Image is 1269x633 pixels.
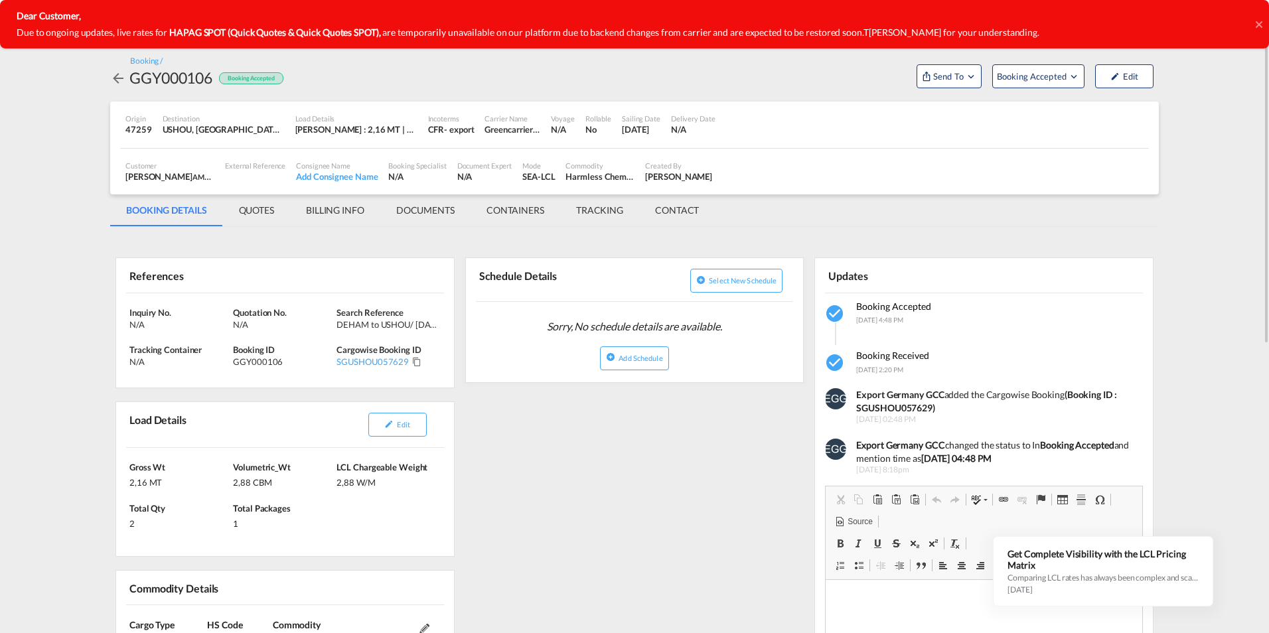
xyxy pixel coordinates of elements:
div: Voyage [551,113,574,123]
md-icon: Click to Copy [412,357,421,366]
a: Undo (Ctrl+Z) [927,491,946,508]
div: Origin [125,113,152,123]
a: Decrease Indent [871,557,890,574]
md-icon: icon-pencil [384,419,394,429]
a: Table [1053,491,1072,508]
div: Sailing Date [622,113,660,123]
div: Updates [825,263,981,287]
span: Inquiry No. [129,307,171,318]
a: Insert Special Character [1090,491,1109,508]
img: EUeHj4AAAAAElFTkSuQmCC [825,439,846,460]
span: Booking Received [856,350,929,361]
span: AMA FREIGHT AGENCY GMBH [192,171,293,182]
b: Booking Accepted [1040,439,1114,451]
div: References [126,263,282,287]
div: DEHAM to USHOU/ 17 September, 2025 [336,318,437,330]
a: Align Left [934,557,952,574]
md-tab-item: TRACKING [560,194,639,226]
span: HS Code [207,619,242,630]
a: Unlink [1013,491,1031,508]
span: LCL Chargeable Weight [336,462,427,472]
div: changed the status to In and mention time as [856,439,1133,464]
div: Delivery Date [671,113,715,123]
span: Send To [932,70,965,83]
div: 2,88 W/M [336,473,437,488]
div: GGY000106 [129,67,212,88]
div: CFR [428,123,445,135]
div: GGY000106 [233,356,333,368]
a: Insert/Remove Bulleted List [850,557,868,574]
a: Paste (Ctrl+V) [868,491,887,508]
div: 1 [233,514,333,529]
span: [DATE] 2:20 PM [856,366,903,374]
span: Cargowise Booking ID [336,344,421,355]
div: No [585,123,611,135]
span: Quotation No. [233,307,287,318]
span: Add Schedule [619,354,662,362]
a: Cut (Ctrl+X) [831,491,850,508]
button: icon-pencilEdit [368,413,427,437]
a: Link (Ctrl+K) [994,491,1013,508]
div: Henning Schröder [645,171,712,182]
div: Customer [125,161,214,171]
div: Incoterms [428,113,475,123]
b: [DATE] 04:48 PM [921,453,992,464]
span: Gross Wt [129,462,165,472]
div: Booking / [130,56,163,67]
div: N/A [457,171,512,182]
span: Select new schedule [709,276,777,285]
div: Created By [645,161,712,171]
span: Volumetric_Wt [233,462,291,472]
div: Carrier Name [485,113,540,123]
a: Italic (Ctrl+I) [850,535,868,552]
div: 2,88 CBM [233,473,333,488]
div: 47259 [125,123,152,135]
span: Total Packages [233,503,291,514]
a: Spell Check As You Type [968,491,991,508]
div: Document Expert [457,161,512,171]
a: Underline (Ctrl+U) [868,535,887,552]
button: Open demo menu [992,64,1084,88]
md-tab-item: BOOKING DETAILS [110,194,223,226]
span: Search Reference [336,307,403,318]
div: Schedule Details [476,263,632,296]
div: Load Details [126,407,192,442]
span: Tracking Container [129,344,202,355]
div: Mode [522,161,555,171]
span: [DATE] 02:48 PM [856,414,1133,425]
div: SEA-LCL [522,171,555,182]
span: Booking Accepted [856,301,931,312]
div: - export [444,123,474,135]
div: N/A [388,171,446,182]
div: SGUSHOU057629 [336,356,409,368]
span: Sorry, No schedule details are available. [542,314,727,339]
a: Insert/Remove Numbered List [831,557,850,574]
a: Increase Indent [890,557,909,574]
div: icon-arrow-left [110,67,129,88]
b: Export Germany GCC [856,439,944,451]
a: Center [952,557,971,574]
span: Edit [397,420,410,429]
div: Booking Accepted [219,72,283,85]
button: icon-plus-circleSelect new schedule [690,269,783,293]
div: Destination [163,113,285,123]
div: Greencarrier Consolidators [485,123,540,135]
div: External Reference [225,161,285,171]
span: [DATE] 4:48 PM [856,316,903,324]
a: Align Right [971,557,990,574]
a: Anchor [1031,491,1050,508]
a: Subscript [905,535,924,552]
img: EUeHj4AAAAAElFTkSuQmCC [825,388,846,409]
div: USHOU, Houston, TX, United States, North America, Americas [163,123,285,135]
a: Copy (Ctrl+C) [850,491,868,508]
div: 17 Sep 2025 [622,123,660,135]
md-tab-item: BILLING INFO [290,194,380,226]
md-icon: icon-checkbox-marked-circle [825,352,846,374]
span: [DATE] 8:18pm [856,464,1133,476]
span: Booking ID [233,344,275,355]
a: Bold (Ctrl+B) [831,535,850,552]
a: Block Quote [912,557,931,574]
md-icon: icon-arrow-left [110,70,126,86]
div: Harmless Chemicals [565,171,634,182]
div: added the Cargowise Booking [856,388,1133,414]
